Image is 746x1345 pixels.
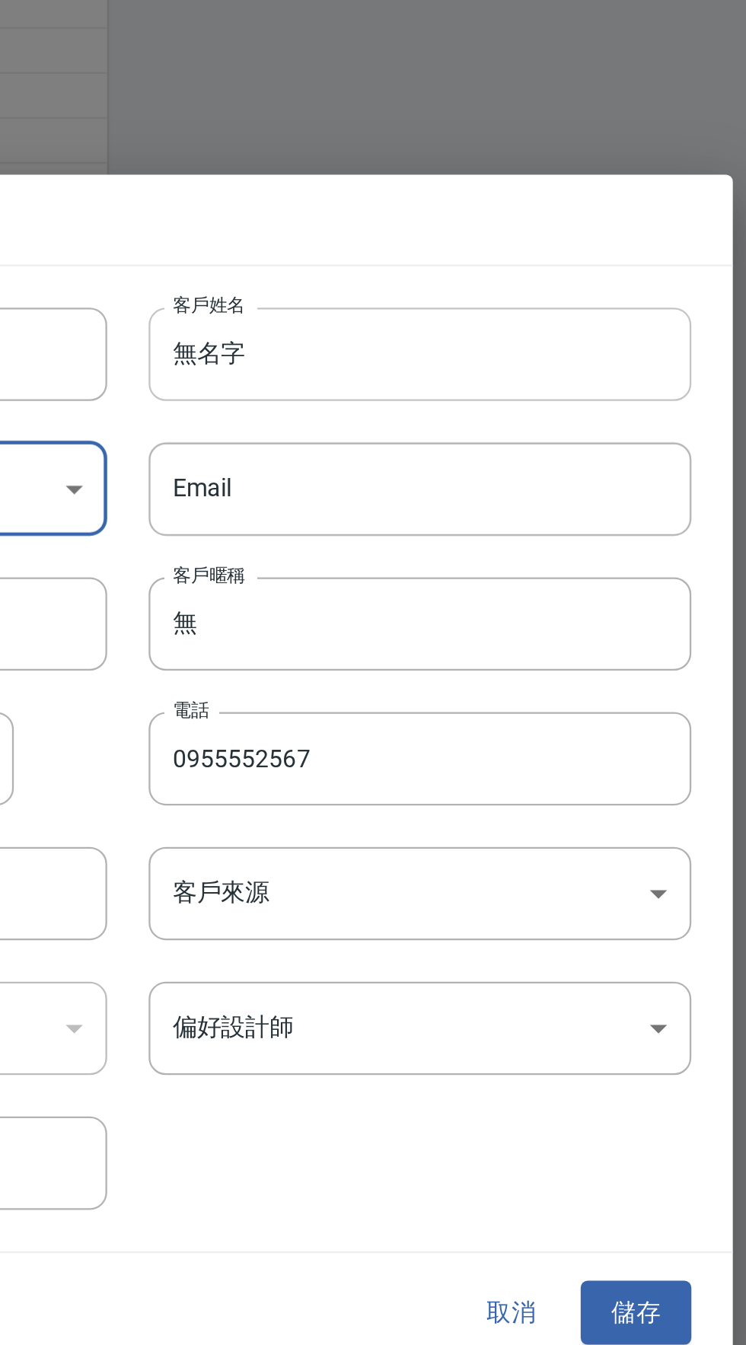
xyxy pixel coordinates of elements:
label: 電話 [393,639,409,650]
label: 性別 [135,520,151,531]
div: 女 [125,527,364,568]
button: 儲存 [572,897,621,925]
span: 編輯客戶資料 [125,421,621,436]
button: 取消 [518,897,566,925]
label: 客戶姓名 [393,461,425,472]
label: 客戶暱稱 [393,579,425,591]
